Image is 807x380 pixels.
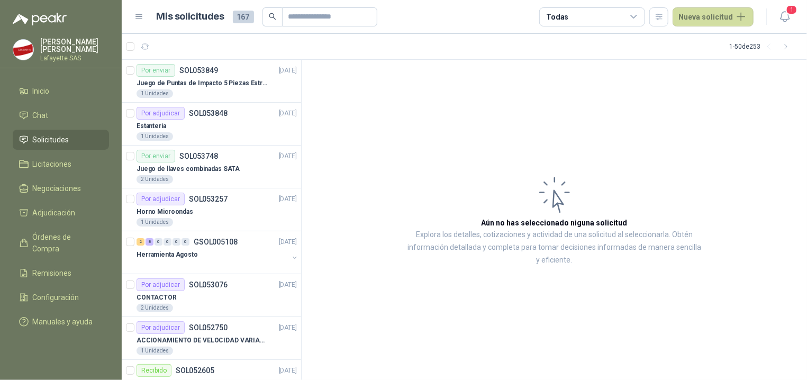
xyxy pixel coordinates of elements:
[137,336,268,346] p: ACCIONAMIENTO DE VELOCIDAD VARIABLE
[137,207,193,217] p: Horno Microondas
[279,237,297,247] p: [DATE]
[137,278,185,291] div: Por adjudicar
[546,11,568,23] div: Todas
[137,250,198,260] p: Herramienta Agosto
[33,292,79,303] span: Configuración
[33,267,72,279] span: Remisiones
[122,317,301,360] a: Por adjudicarSOL052750[DATE] ACCIONAMIENTO DE VELOCIDAD VARIABLE1 Unidades
[33,183,81,194] span: Negociaciones
[13,287,109,307] a: Configuración
[137,89,173,98] div: 1 Unidades
[279,108,297,119] p: [DATE]
[279,66,297,76] p: [DATE]
[137,238,144,246] div: 2
[775,7,794,26] button: 1
[13,203,109,223] a: Adjudicación
[13,13,67,25] img: Logo peakr
[13,263,109,283] a: Remisiones
[13,154,109,174] a: Licitaciones
[189,110,228,117] p: SOL053848
[137,321,185,334] div: Por adjudicar
[194,238,238,246] p: GSOL005108
[33,134,69,146] span: Solicitudes
[33,316,93,328] span: Manuales y ayuda
[137,218,173,227] div: 1 Unidades
[137,107,185,120] div: Por adjudicar
[146,238,153,246] div: 8
[137,304,173,312] div: 2 Unidades
[155,238,162,246] div: 0
[279,323,297,333] p: [DATE]
[179,152,218,160] p: SOL053748
[137,347,173,355] div: 1 Unidades
[189,281,228,288] p: SOL053076
[233,11,254,23] span: 167
[13,105,109,125] a: Chat
[13,178,109,198] a: Negociaciones
[407,229,701,267] p: Explora los detalles, cotizaciones y actividad de una solicitud al seleccionarla. Obtén informaci...
[13,40,33,60] img: Company Logo
[189,195,228,203] p: SOL053257
[137,150,175,162] div: Por enviar
[13,312,109,332] a: Manuales y ayuda
[40,55,109,61] p: Lafayette SAS
[137,175,173,184] div: 2 Unidades
[137,236,299,269] a: 2 8 0 0 0 0 GSOL005108[DATE] Herramienta Agosto
[33,231,99,255] span: Órdenes de Compra
[482,217,628,229] h3: Aún no has seleccionado niguna solicitud
[173,238,180,246] div: 0
[279,194,297,204] p: [DATE]
[13,130,109,150] a: Solicitudes
[137,64,175,77] div: Por enviar
[122,60,301,103] a: Por enviarSOL053849[DATE] Juego de Puntas de Impacto 5 Piezas Estrella PH2 de 2'' Zanco 1/4'' Tru...
[729,38,794,55] div: 1 - 50 de 253
[137,132,173,141] div: 1 Unidades
[137,121,166,131] p: Estantería
[279,280,297,290] p: [DATE]
[122,146,301,188] a: Por enviarSOL053748[DATE] Juego de llaves combinadas SATA2 Unidades
[33,85,50,97] span: Inicio
[13,227,109,259] a: Órdenes de Compra
[13,81,109,101] a: Inicio
[122,103,301,146] a: Por adjudicarSOL053848[DATE] Estantería1 Unidades
[137,78,268,88] p: Juego de Puntas de Impacto 5 Piezas Estrella PH2 de 2'' Zanco 1/4'' Truper
[189,324,228,331] p: SOL052750
[179,67,218,74] p: SOL053849
[164,238,171,246] div: 0
[33,158,72,170] span: Licitaciones
[33,207,76,219] span: Adjudicación
[137,364,171,377] div: Recibido
[137,293,177,303] p: CONTACTOR
[673,7,754,26] button: Nueva solicitud
[269,13,276,20] span: search
[122,274,301,317] a: Por adjudicarSOL053076[DATE] CONTACTOR2 Unidades
[279,366,297,376] p: [DATE]
[137,164,240,174] p: Juego de llaves combinadas SATA
[786,5,797,15] span: 1
[182,238,189,246] div: 0
[157,9,224,24] h1: Mis solicitudes
[279,151,297,161] p: [DATE]
[137,193,185,205] div: Por adjudicar
[122,188,301,231] a: Por adjudicarSOL053257[DATE] Horno Microondas1 Unidades
[176,367,214,374] p: SOL052605
[33,110,49,121] span: Chat
[40,38,109,53] p: [PERSON_NAME] [PERSON_NAME]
